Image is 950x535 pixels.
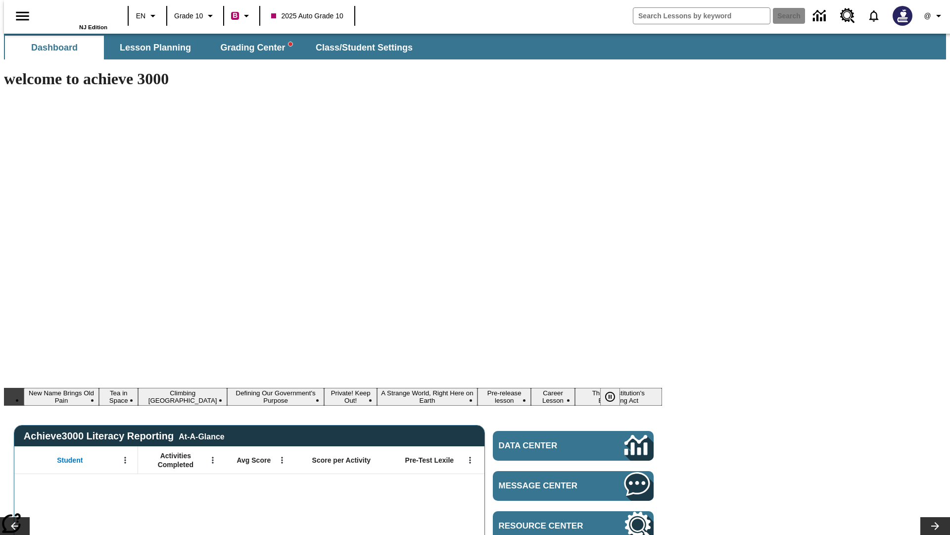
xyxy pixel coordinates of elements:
[138,388,227,406] button: Slide 3 Climbing Mount Tai
[575,388,662,406] button: Slide 9 The Constitution's Balancing Act
[600,388,620,406] button: Pause
[174,11,203,21] span: Grade 10
[170,7,220,25] button: Grade: Grade 10, Select a grade
[288,42,292,46] svg: writing assistant alert
[118,453,133,468] button: Open Menu
[8,1,37,31] button: Open side menu
[405,456,454,465] span: Pre-Test Lexile
[861,3,887,29] a: Notifications
[179,430,224,441] div: At-A-Glance
[316,42,413,53] span: Class/Student Settings
[132,7,163,25] button: Language: EN, Select a language
[227,7,256,25] button: Boost Class color is violet red. Change class color
[5,36,104,59] button: Dashboard
[43,4,107,24] a: Home
[31,42,78,53] span: Dashboard
[79,24,107,30] span: NJ Edition
[600,388,630,406] div: Pause
[237,456,271,465] span: Avg Score
[143,451,208,469] span: Activities Completed
[463,453,477,468] button: Open Menu
[807,2,834,30] a: Data Center
[4,36,422,59] div: SubNavbar
[220,42,292,53] span: Grading Center
[24,388,99,406] button: Slide 1 New Name Brings Old Pain
[499,441,591,451] span: Data Center
[4,70,662,88] h1: welcome to achieve 3000
[106,36,205,59] button: Lesson Planning
[233,9,237,22] span: B
[324,388,377,406] button: Slide 5 Private! Keep Out!
[57,456,83,465] span: Student
[207,36,306,59] button: Grading Center
[227,388,325,406] button: Slide 4 Defining Our Government's Purpose
[99,388,138,406] button: Slide 2 Tea in Space
[312,456,371,465] span: Score per Activity
[887,3,918,29] button: Select a new avatar
[499,521,595,531] span: Resource Center
[834,2,861,29] a: Resource Center, Will open in new tab
[43,3,107,30] div: Home
[377,388,477,406] button: Slide 6 A Strange World, Right Here on Earth
[275,453,289,468] button: Open Menu
[918,7,950,25] button: Profile/Settings
[4,34,946,59] div: SubNavbar
[920,517,950,535] button: Lesson carousel, Next
[477,388,531,406] button: Slide 7 Pre-release lesson
[924,11,931,21] span: @
[120,42,191,53] span: Lesson Planning
[136,11,145,21] span: EN
[531,388,574,406] button: Slide 8 Career Lesson
[493,431,654,461] a: Data Center
[893,6,912,26] img: Avatar
[271,11,343,21] span: 2025 Auto Grade 10
[308,36,421,59] button: Class/Student Settings
[499,481,595,491] span: Message Center
[205,453,220,468] button: Open Menu
[633,8,770,24] input: search field
[493,471,654,501] a: Message Center
[24,430,225,442] span: Achieve3000 Literacy Reporting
